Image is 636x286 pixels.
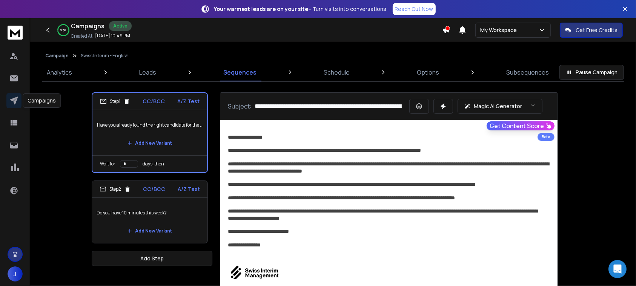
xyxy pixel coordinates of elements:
a: Options [412,63,444,81]
a: Reach Out Now [393,3,436,15]
div: Campaigns [23,93,61,108]
p: Sequences [223,68,257,77]
button: Get Content Score [487,121,555,130]
p: Leads [139,68,156,77]
div: Beta [538,133,555,141]
div: Open Intercom Messenger [608,260,627,278]
button: Get Free Credits [560,23,623,38]
div: Step 1 [100,98,130,105]
p: days, then [143,161,164,167]
p: CC/BCC [143,98,165,105]
p: CC/BCC [143,185,166,193]
p: – Turn visits into conversations [214,5,387,13]
p: A/Z Test [178,185,200,193]
div: Step 2 [100,186,131,193]
p: Schedule [324,68,350,77]
p: Subject: [228,102,252,111]
p: Subsequences [506,68,549,77]
button: Add New Variant [121,223,178,239]
p: Do you have 10 minutes this week? [97,202,203,223]
button: Magic AI Generator [458,99,542,114]
p: Created At: [71,33,94,39]
div: Active [109,21,132,31]
a: Schedule [319,63,354,81]
p: Have you already found the right candidate for the {{Job Opening}} position? [97,115,203,136]
p: Swiss Interim - English [81,53,129,59]
h1: Campaigns [71,21,104,31]
button: Add New Variant [121,136,178,151]
button: J [8,266,23,281]
img: AD_4nXeGb6wfJM352ut20xDBiwdcA2vIqRmzaCnuR_MwpKtdsTsk2A2RE5viwmO4cCxkHhKoCJzpcN5znxOKMgPUyGzbWQ8oX... [228,265,281,281]
a: Analytics [42,63,77,81]
img: logo [8,26,23,40]
a: Subsequences [502,63,553,81]
li: Step1CC/BCCA/Z TestHave you already found the right candidate for the {{Job Opening}} position?Ad... [92,92,208,173]
a: Sequences [219,63,261,81]
button: Campaign [45,53,69,59]
button: Pause Campaign [559,65,624,80]
p: Magic AI Generator [474,102,522,110]
li: Step2CC/BCCA/Z TestDo you have 10 minutes this week?Add New Variant [92,180,208,243]
p: Analytics [47,68,72,77]
a: Leads [135,63,161,81]
p: Options [417,68,439,77]
p: Get Free Credits [576,26,618,34]
strong: Your warmest leads are on your site [214,5,309,12]
p: My Workspace [480,26,520,34]
p: [DATE] 10:49 PM [95,33,130,39]
p: A/Z Test [177,98,200,105]
p: 98 % [61,28,66,32]
p: Reach Out Now [395,5,433,13]
p: Wait for [100,161,115,167]
button: Add Step [92,251,212,266]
